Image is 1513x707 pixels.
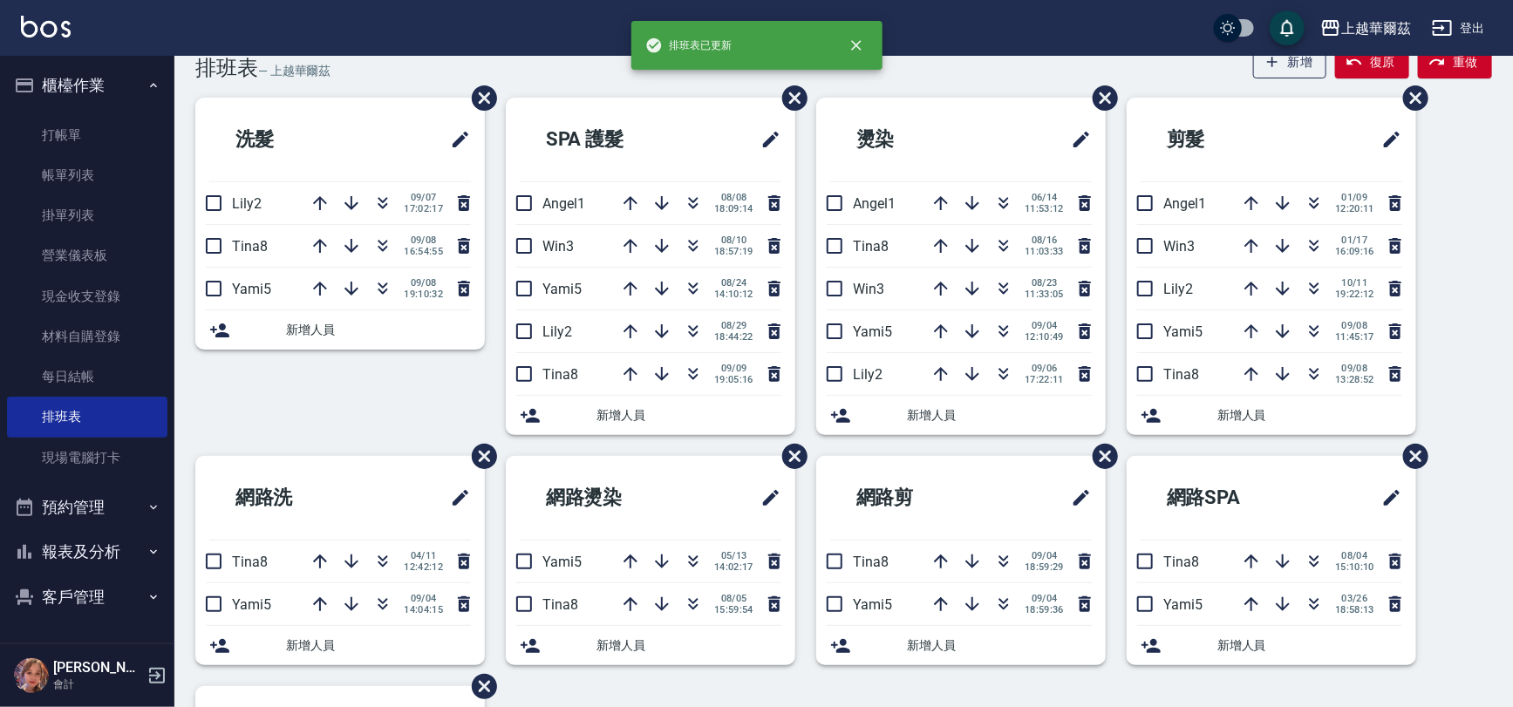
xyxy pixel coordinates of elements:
span: 11:45:17 [1335,331,1374,343]
span: 修改班表的標題 [750,477,781,519]
button: 新增 [1253,46,1327,78]
span: 新增人員 [596,406,781,425]
img: Person [14,658,49,693]
div: 新增人員 [816,396,1106,435]
span: Tina8 [853,554,889,570]
span: 18:59:29 [1025,561,1064,573]
span: Tina8 [232,238,268,255]
span: Yami5 [542,554,582,570]
span: 新增人員 [596,636,781,655]
span: 12:42:12 [404,561,443,573]
span: 刪除班表 [1390,72,1431,124]
button: 櫃檯作業 [7,63,167,108]
span: 刪除班表 [769,431,810,482]
span: 14:04:15 [404,604,443,615]
span: 14:10:12 [714,289,753,300]
span: Win3 [853,281,884,297]
span: 09/09 [714,363,753,374]
span: 修改班表的標題 [440,477,471,519]
span: 18:44:22 [714,331,753,343]
div: 上越華爾茲 [1341,17,1411,39]
button: 復原 [1335,46,1409,78]
span: 刪除班表 [459,72,500,124]
span: 08/08 [714,192,753,203]
span: Yami5 [853,596,892,613]
div: 新增人員 [195,626,485,665]
span: 17:02:17 [404,203,443,214]
span: 修改班表的標題 [1371,119,1402,160]
span: Tina8 [542,596,578,613]
a: 打帳單 [7,115,167,155]
span: 11:33:05 [1025,289,1064,300]
div: 新增人員 [1127,626,1416,665]
span: Lily2 [853,366,883,383]
span: 09/08 [404,277,443,289]
span: 01/17 [1335,235,1374,246]
span: 08/10 [714,235,753,246]
span: 09/06 [1025,363,1064,374]
span: Lily2 [232,195,262,212]
span: 11:03:33 [1025,246,1064,257]
span: 18:09:14 [714,203,753,214]
div: 新增人員 [816,626,1106,665]
h2: SPA 護髮 [520,108,699,171]
a: 現金收支登錄 [7,276,167,316]
span: Yami5 [232,596,271,613]
h6: — 上越華爾茲 [258,62,331,80]
span: 13:28:52 [1335,374,1374,385]
a: 現場電腦打卡 [7,438,167,478]
h2: 剪髮 [1141,108,1301,171]
h2: 網路洗 [209,466,379,529]
span: 刪除班表 [769,72,810,124]
span: 09/07 [404,192,443,203]
span: Tina8 [853,238,889,255]
button: 客戶管理 [7,574,167,620]
span: 16:09:16 [1335,246,1374,257]
span: 17:22:11 [1025,374,1064,385]
div: 新增人員 [1127,396,1416,435]
button: 預約管理 [7,485,167,530]
span: 新增人員 [907,406,1092,425]
button: 上越華爾茲 [1313,10,1418,46]
span: 09/04 [1025,593,1064,604]
span: 15:59:54 [714,604,753,615]
span: 12:10:49 [1025,331,1064,343]
span: Lily2 [1163,281,1193,297]
span: 新增人員 [1217,636,1402,655]
h2: 網路剪 [830,466,1000,529]
h5: [PERSON_NAME] [53,659,142,676]
span: Yami5 [853,323,892,340]
span: 18:57:19 [714,246,753,257]
span: 09/04 [1025,320,1064,331]
span: 04/11 [404,550,443,561]
span: Yami5 [1163,323,1203,340]
span: Tina8 [1163,554,1199,570]
span: 08/23 [1025,277,1064,289]
span: 08/29 [714,320,753,331]
span: 19:05:16 [714,374,753,385]
span: 06/14 [1025,192,1064,203]
button: close [837,26,876,65]
span: 刪除班表 [459,431,500,482]
img: Logo [21,16,71,37]
span: 18:58:13 [1335,604,1374,615]
h2: 網路SPA [1141,466,1319,529]
span: 新增人員 [907,636,1092,655]
div: 新增人員 [506,626,795,665]
a: 帳單列表 [7,155,167,195]
div: 新增人員 [506,396,795,435]
h2: 洗髮 [209,108,370,171]
span: 19:22:12 [1335,289,1374,300]
p: 會計 [53,676,142,692]
span: 修改班表的標題 [750,119,781,160]
span: Angel1 [853,195,896,212]
span: 08/24 [714,277,753,289]
span: 10/11 [1335,277,1374,289]
h2: 燙染 [830,108,991,171]
span: 修改班表的標題 [1060,477,1092,519]
span: 排班表已更新 [645,37,733,54]
span: 新增人員 [286,636,471,655]
span: Angel1 [542,195,585,212]
span: Tina8 [1163,366,1199,383]
button: save [1270,10,1305,45]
